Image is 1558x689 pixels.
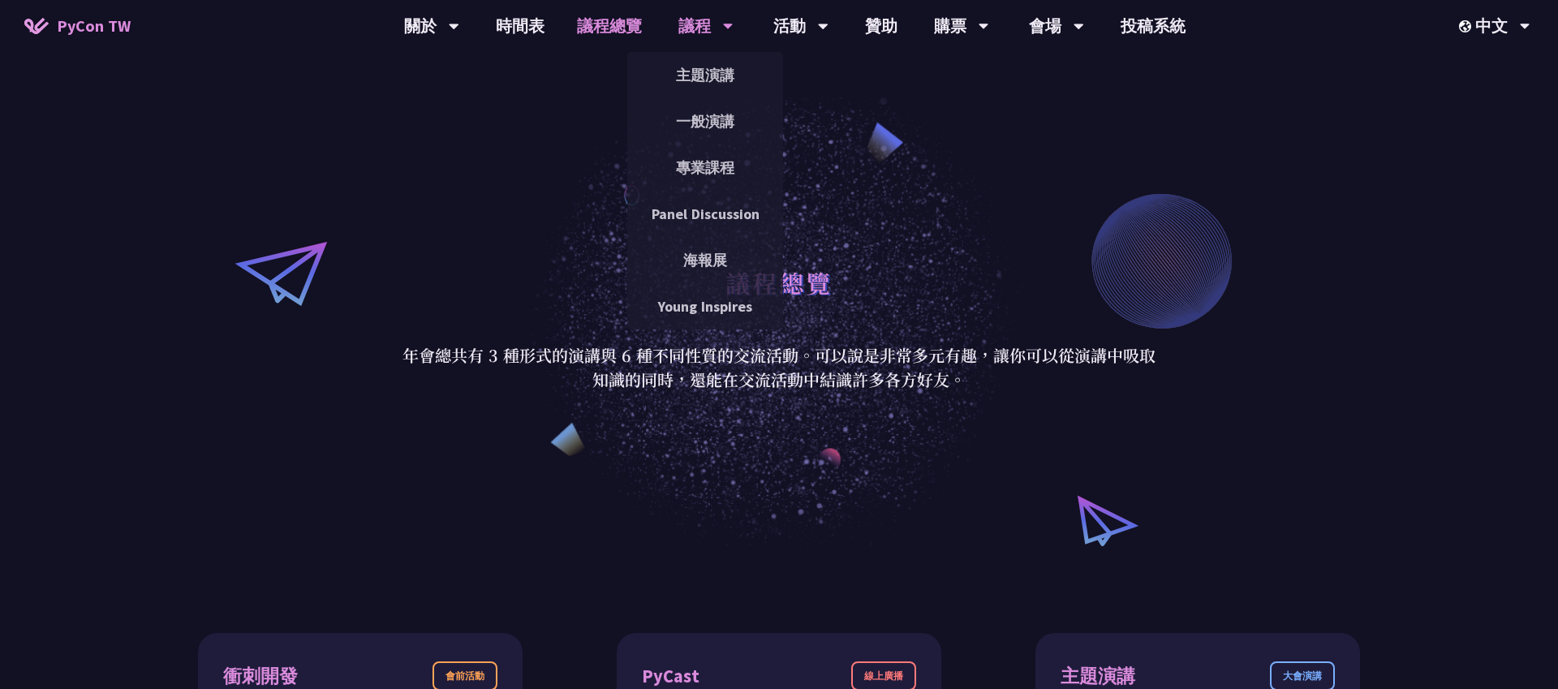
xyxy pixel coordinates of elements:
a: 主題演講 [627,56,783,94]
a: 專業課程 [627,149,783,187]
span: PyCon TW [57,14,131,38]
a: Panel Discussion [627,195,783,233]
a: PyCon TW [8,6,147,46]
p: 年會總共有 3 種形式的演講與 6 種不同性質的交流活動。可以說是非常多元有趣，讓你可以從演講中吸取知識的同時，還能在交流活動中結識許多各方好友。 [402,343,1156,392]
img: Home icon of PyCon TW 2025 [24,18,49,34]
a: Young Inspires [627,287,783,325]
img: Locale Icon [1459,20,1475,32]
a: 一般演講 [627,102,783,140]
a: 海報展 [627,241,783,279]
